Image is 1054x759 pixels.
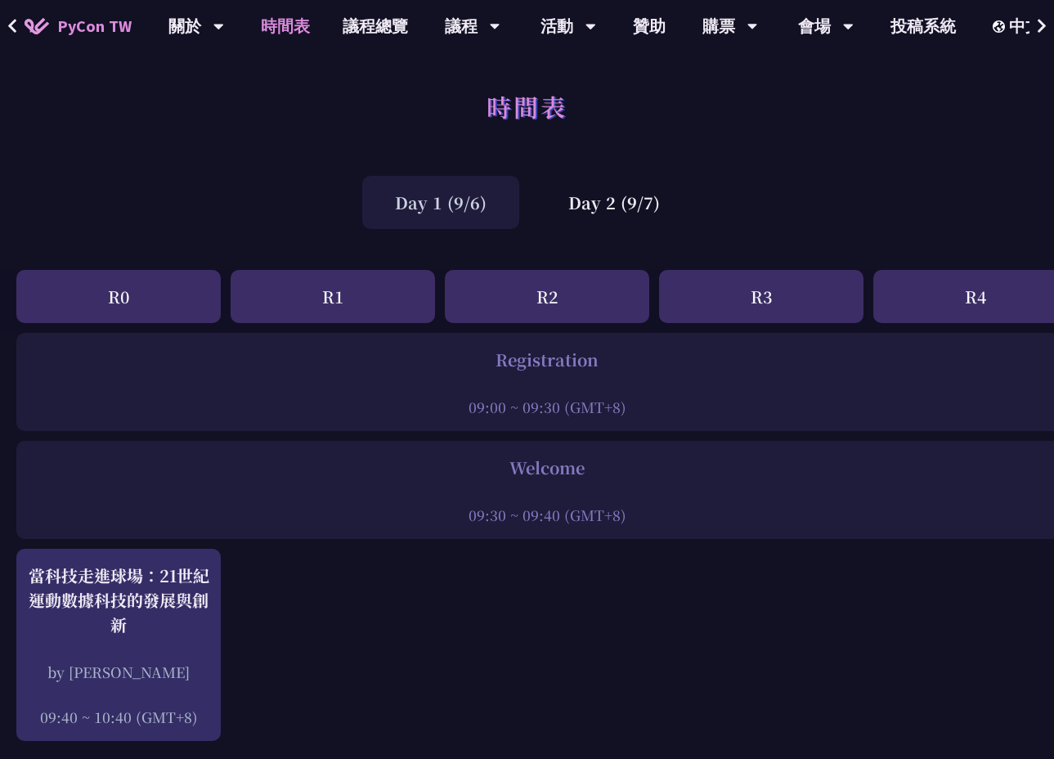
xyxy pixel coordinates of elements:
div: R3 [659,270,863,323]
div: R0 [16,270,221,323]
div: by [PERSON_NAME] [25,662,213,682]
h1: 時間表 [487,82,567,131]
img: Locale Icon [993,20,1009,33]
div: 當科技走進球場：21世紀運動數據科技的發展與創新 [25,564,213,637]
a: PyCon TW [8,6,148,47]
div: R1 [231,270,435,323]
span: PyCon TW [57,14,132,38]
div: Day 1 (9/6) [362,176,519,229]
div: R2 [445,270,649,323]
img: Home icon of PyCon TW 2025 [25,18,49,34]
div: 09:40 ~ 10:40 (GMT+8) [25,707,213,727]
div: Day 2 (9/7) [536,176,693,229]
a: 當科技走進球場：21世紀運動數據科技的發展與創新 by [PERSON_NAME] 09:40 ~ 10:40 (GMT+8) [25,564,213,727]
